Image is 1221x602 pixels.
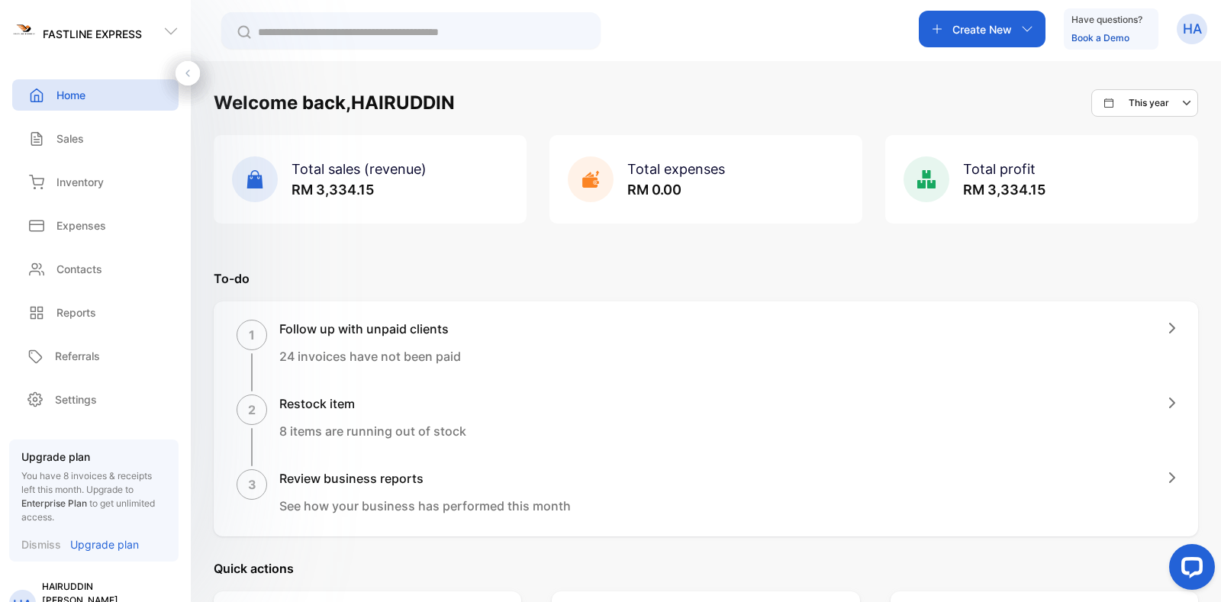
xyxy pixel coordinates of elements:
[279,497,571,515] p: See how your business has performed this month
[55,348,100,364] p: Referrals
[56,304,96,320] p: Reports
[248,401,256,419] p: 2
[70,536,139,552] p: Upgrade plan
[55,391,97,407] p: Settings
[1071,12,1142,27] p: Have questions?
[279,469,571,488] h1: Review business reports
[21,449,166,465] p: Upgrade plan
[627,161,725,177] span: Total expenses
[963,182,1045,198] span: RM 3,334.15
[56,87,85,103] p: Home
[1157,538,1221,602] iframe: LiveChat chat widget
[292,161,427,177] span: Total sales (revenue)
[1177,11,1207,47] button: HA
[56,130,84,146] p: Sales
[214,269,1198,288] p: To-do
[249,326,255,344] p: 1
[963,161,1036,177] span: Total profit
[279,320,461,338] h1: Follow up with unpaid clients
[1071,32,1129,43] a: Book a Demo
[952,21,1012,37] p: Create New
[214,559,1198,578] p: Quick actions
[1129,96,1169,110] p: This year
[21,536,61,552] p: Dismiss
[21,484,155,523] span: Upgrade to to get unlimited access.
[279,394,466,413] h1: Restock item
[1183,19,1202,39] p: HA
[43,26,142,42] p: FASTLINE EXPRESS
[279,422,466,440] p: 8 items are running out of stock
[248,475,256,494] p: 3
[214,89,455,117] h1: Welcome back, HAIRUDDIN
[56,217,106,233] p: Expenses
[56,261,102,277] p: Contacts
[21,469,166,524] p: You have 8 invoices & receipts left this month.
[627,182,681,198] span: RM 0.00
[292,182,374,198] span: RM 3,334.15
[61,536,139,552] a: Upgrade plan
[919,11,1045,47] button: Create New
[21,497,87,509] span: Enterprise Plan
[1091,89,1198,117] button: This year
[56,174,104,190] p: Inventory
[12,20,35,43] img: logo
[279,347,461,365] p: 24 invoices have not been paid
